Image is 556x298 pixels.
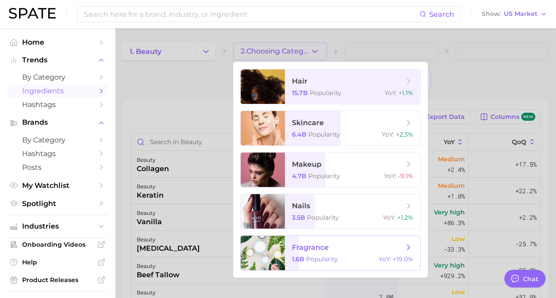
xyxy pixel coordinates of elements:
span: hair [292,77,307,85]
a: My Watchlist [7,179,108,192]
span: My Watchlist [22,181,93,190]
span: 15.7b [292,89,308,97]
span: +2.3% [396,130,413,138]
span: Popularity [308,172,340,180]
span: Show [482,11,501,16]
img: SPATE [9,8,56,19]
span: Spotlight [22,199,93,208]
span: US Market [504,11,537,16]
span: skincare [292,118,324,127]
span: YoY : [384,89,397,97]
a: Posts [7,160,108,174]
span: 1.6b [292,255,304,263]
span: fragrance [292,243,329,252]
button: Brands [7,116,108,129]
span: Help [22,258,93,266]
button: Trends [7,53,108,67]
a: Home [7,35,108,49]
span: Hashtags [22,149,93,158]
span: +19.0% [393,255,413,263]
a: Hashtags [7,147,108,160]
span: +1.1% [399,89,413,97]
span: Posts [22,163,93,172]
a: by Category [7,133,108,147]
button: Industries [7,220,108,233]
span: Product Releases [22,276,93,284]
a: Onboarding Videos [7,238,108,251]
input: Search here for a brand, industry, or ingredient [83,7,419,22]
a: Product Releases [7,273,108,287]
a: Ingredients [7,84,108,98]
span: Industries [22,222,93,230]
span: by Category [22,73,93,81]
span: Home [22,38,93,46]
span: YoY : [384,172,396,180]
a: by Category [7,70,108,84]
span: YoY : [383,214,395,222]
span: makeup [292,160,322,168]
ul: 2.Choosing Category [233,62,428,278]
a: Spotlight [7,197,108,210]
a: Hashtags [7,98,108,111]
span: 4.7b [292,172,307,180]
span: by Category [22,136,93,144]
span: YoY : [379,255,391,263]
span: -9.1% [398,172,413,180]
span: Popularity [306,255,338,263]
span: Hashtags [22,100,93,109]
span: Popularity [307,214,339,222]
span: Popularity [308,130,340,138]
span: YoY : [382,130,394,138]
span: Onboarding Videos [22,241,93,248]
span: 3.5b [292,214,305,222]
a: Help [7,256,108,269]
span: +1.2% [397,214,413,222]
span: Ingredients [22,87,93,95]
button: ShowUS Market [479,8,549,20]
span: 6.4b [292,130,307,138]
span: Trends [22,56,93,64]
span: Brands [22,118,93,126]
span: nails [292,202,310,210]
span: Search [429,10,454,19]
span: Popularity [310,89,341,97]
